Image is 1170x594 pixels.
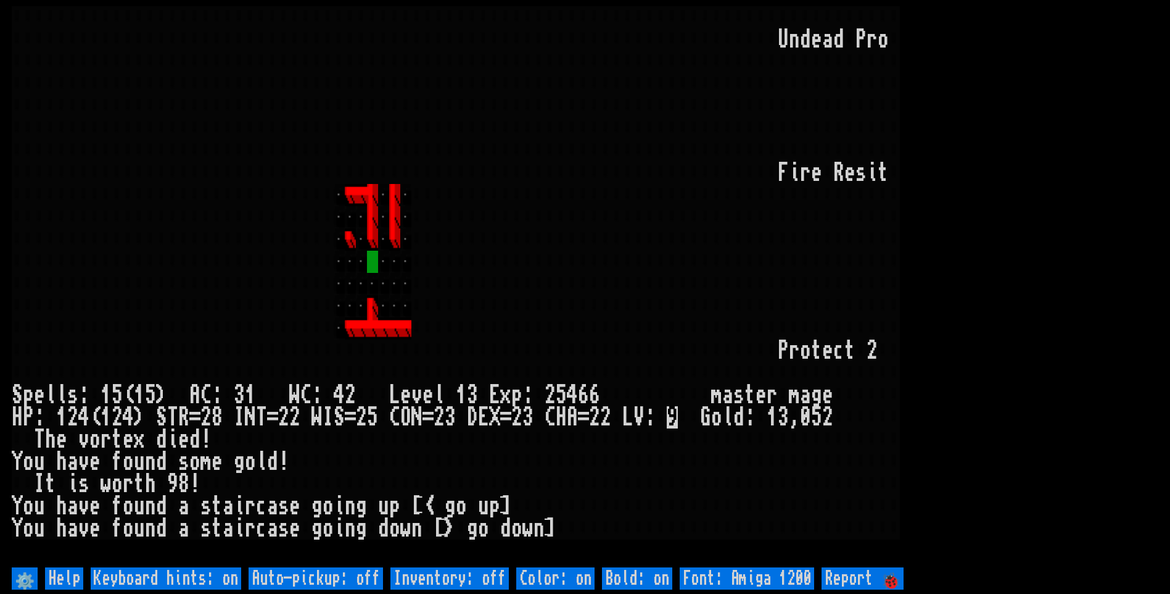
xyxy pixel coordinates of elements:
div: i [334,517,345,540]
div: u [134,451,145,473]
div: X [489,406,500,429]
div: e [289,517,300,540]
div: s [855,162,867,184]
div: C [545,406,556,429]
div: V [633,406,645,429]
div: s [178,451,189,473]
div: a [67,451,78,473]
div: e [822,340,833,362]
div: W [289,384,300,406]
div: c [833,340,844,362]
input: Font: Amiga 1200 [680,567,814,590]
div: = [189,406,200,429]
div: 5 [367,406,378,429]
div: = [500,406,511,429]
div: o [323,517,334,540]
div: ( [123,384,134,406]
div: l [722,406,733,429]
div: e [822,384,833,406]
div: w [400,517,411,540]
div: r [789,340,800,362]
div: u [378,495,389,517]
div: o [711,406,722,429]
div: 8 [178,473,189,495]
div: T [34,429,45,451]
div: e [811,162,822,184]
div: x [500,384,511,406]
div: o [112,473,123,495]
div: 2 [356,406,367,429]
input: Report 🐞 [822,567,904,590]
div: m [711,384,722,406]
div: A [189,384,200,406]
div: I [323,406,334,429]
div: r [101,429,112,451]
div: g [356,517,367,540]
div: 6 [578,384,589,406]
div: P [23,406,34,429]
div: t [844,340,855,362]
div: 1 [134,384,145,406]
div: d [189,429,200,451]
div: g [311,517,323,540]
div: u [34,517,45,540]
div: s [78,473,89,495]
div: < [422,495,434,517]
div: h [145,473,156,495]
div: p [489,495,500,517]
div: f [112,517,123,540]
div: 2 [600,406,611,429]
div: n [345,495,356,517]
div: e [811,28,822,51]
div: 1 [767,406,778,429]
div: r [123,473,134,495]
div: n [534,517,545,540]
div: O [400,406,411,429]
div: U [778,28,789,51]
div: u [134,495,145,517]
div: : [645,406,656,429]
div: 1 [456,384,467,406]
input: Inventory: off [390,567,509,590]
div: 1 [56,406,67,429]
div: e [89,451,101,473]
div: o [456,495,467,517]
div: 8 [212,406,223,429]
div: E [478,406,489,429]
div: ( [89,406,101,429]
div: 5 [145,384,156,406]
div: L [389,384,400,406]
div: 5 [112,384,123,406]
div: [ [434,517,445,540]
div: e [422,384,434,406]
div: d [378,517,389,540]
div: G [700,406,711,429]
div: o [878,28,889,51]
div: 1 [101,384,112,406]
div: o [123,495,134,517]
div: 2 [112,406,123,429]
div: 2 [67,406,78,429]
div: l [56,384,67,406]
div: P [855,28,867,51]
div: s [278,517,289,540]
div: g [467,517,478,540]
div: i [167,429,178,451]
div: o [478,517,489,540]
div: [ [411,495,422,517]
div: t [878,162,889,184]
div: a [178,517,189,540]
div: 3 [445,406,456,429]
div: C [300,384,311,406]
div: t [112,429,123,451]
div: t [744,384,756,406]
div: 2 [511,406,522,429]
div: 2 [867,340,878,362]
div: o [23,495,34,517]
div: d [156,451,167,473]
div: p [23,384,34,406]
div: f [112,451,123,473]
div: N [245,406,256,429]
div: p [389,495,400,517]
div: o [123,517,134,540]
